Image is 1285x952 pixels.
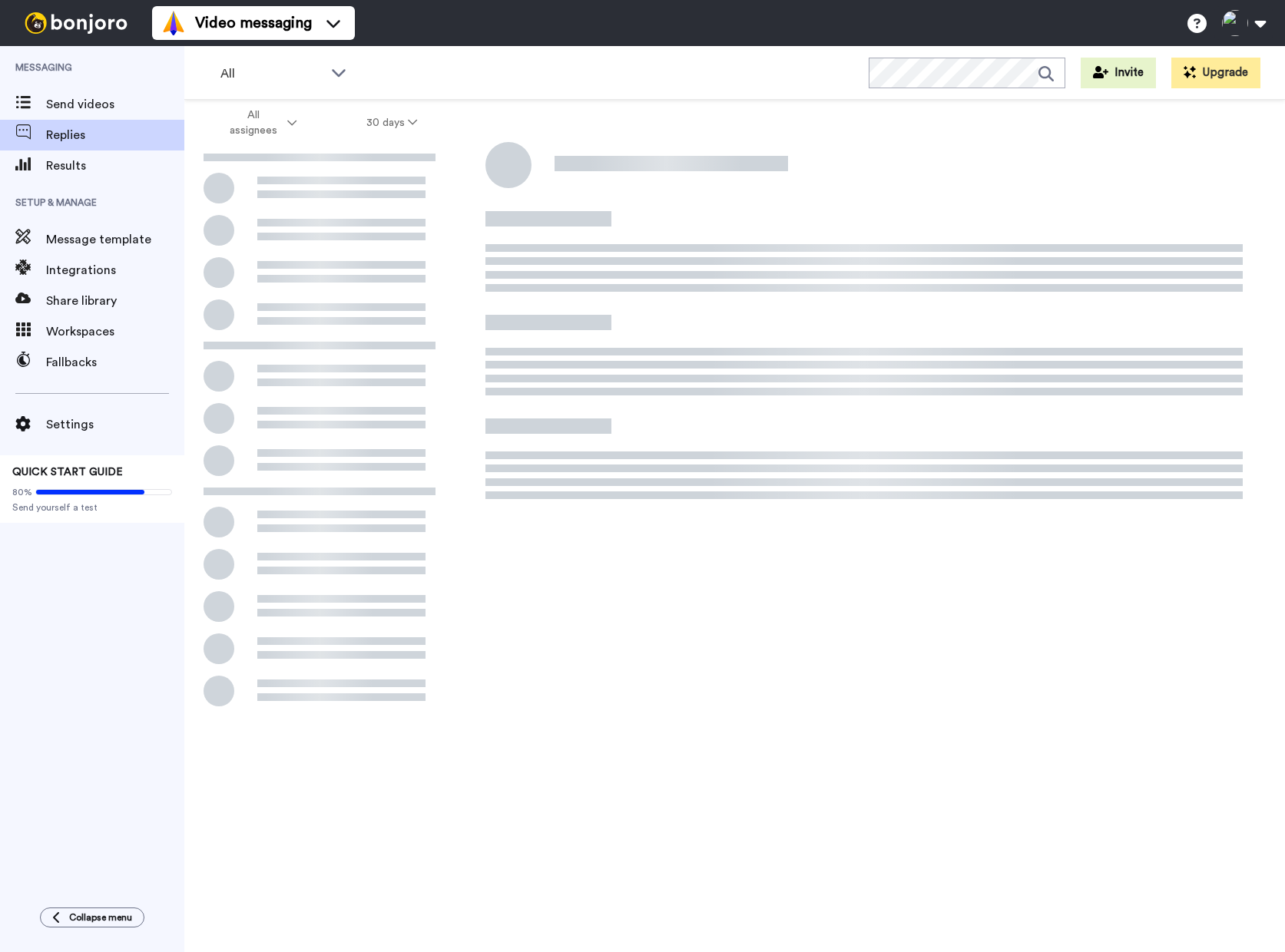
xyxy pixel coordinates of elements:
span: Workspaces [46,322,184,341]
span: Video messaging [195,12,312,34]
span: All assignees [222,107,284,138]
span: Message template [46,230,184,249]
span: Collapse menu [69,911,132,924]
button: All assignees [187,101,332,144]
button: Collapse menu [40,907,144,927]
img: bj-logo-header-white.svg [18,12,134,34]
img: vm-color.svg [161,11,186,35]
span: Results [46,157,184,175]
span: All [220,64,323,83]
span: 80% [12,486,32,498]
button: Invite [1081,58,1156,88]
button: 30 days [332,109,452,137]
button: Upgrade [1171,58,1260,88]
span: Replies [46,126,184,144]
span: Share library [46,292,184,310]
span: QUICK START GUIDE [12,467,123,478]
span: Settings [46,415,184,434]
span: Send yourself a test [12,501,172,514]
span: Fallbacks [46,353,184,372]
span: Integrations [46,261,184,279]
span: Send videos [46,95,184,114]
